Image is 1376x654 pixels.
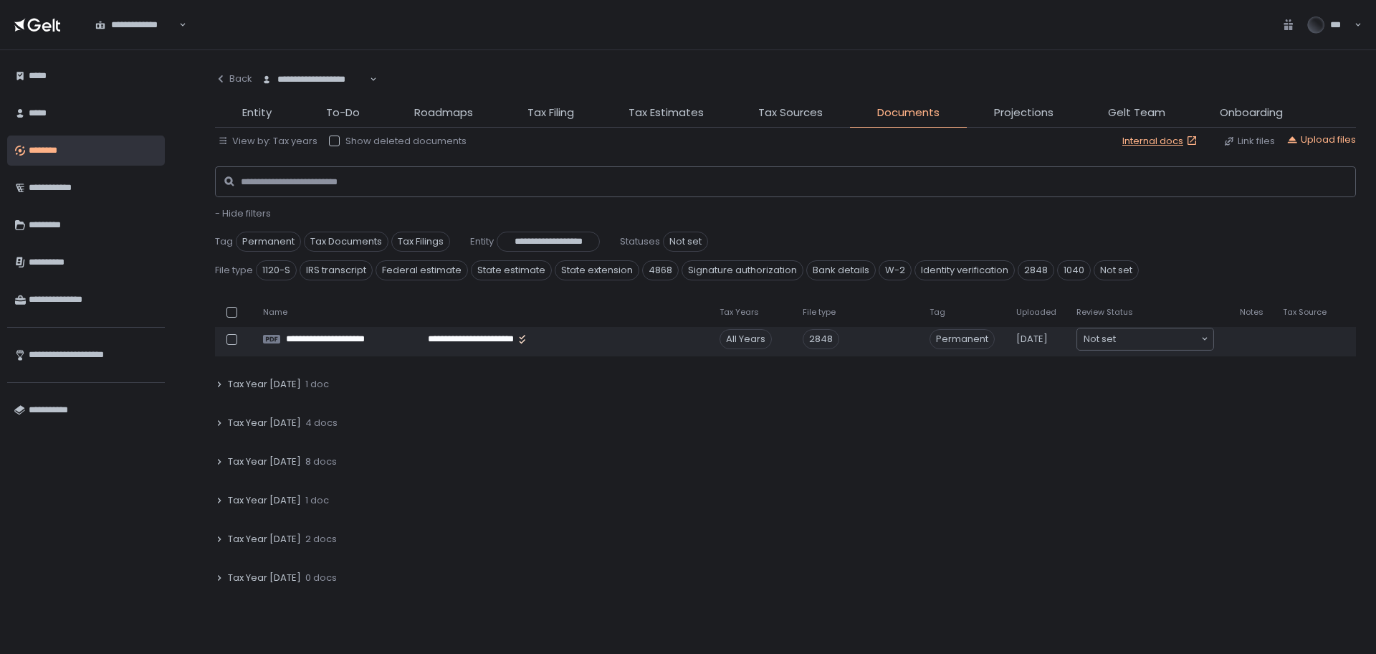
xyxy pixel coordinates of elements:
[228,572,301,584] span: Tax Year [DATE]
[1094,260,1139,280] span: Not set
[806,260,876,280] span: Bank details
[877,105,940,121] span: Documents
[215,235,233,248] span: Tag
[555,260,639,280] span: State extension
[304,232,388,252] span: Tax Documents
[1016,333,1048,346] span: [DATE]
[218,135,317,148] button: View by: Tax years
[1286,133,1356,146] button: Upload files
[228,533,301,546] span: Tax Year [DATE]
[1016,307,1056,318] span: Uploaded
[720,329,772,349] div: All Years
[215,65,252,93] button: Back
[1223,135,1275,148] button: Link files
[228,378,301,391] span: Tax Year [DATE]
[682,260,803,280] span: Signature authorization
[414,105,473,121] span: Roadmaps
[86,10,186,40] div: Search for option
[305,455,337,468] span: 8 docs
[720,307,759,318] span: Tax Years
[1220,105,1283,121] span: Onboarding
[305,417,338,430] span: 4 docs
[300,260,373,280] span: IRS transcript
[1076,307,1133,318] span: Review Status
[994,105,1053,121] span: Projections
[228,417,301,430] span: Tax Year [DATE]
[263,307,287,318] span: Name
[236,232,301,252] span: Permanent
[1283,307,1327,318] span: Tax Source
[1077,328,1213,350] div: Search for option
[803,307,836,318] span: File type
[1122,135,1200,148] a: Internal docs
[879,260,912,280] span: W-2
[1240,307,1263,318] span: Notes
[376,260,468,280] span: Federal estimate
[930,329,995,349] span: Permanent
[1084,332,1116,346] span: Not set
[252,65,377,95] div: Search for option
[663,232,708,252] span: Not set
[215,264,253,277] span: File type
[228,494,301,507] span: Tax Year [DATE]
[1057,260,1091,280] span: 1040
[930,307,945,318] span: Tag
[1018,260,1054,280] span: 2848
[305,494,329,507] span: 1 doc
[215,207,271,220] span: - Hide filters
[1108,105,1165,121] span: Gelt Team
[629,105,704,121] span: Tax Estimates
[470,235,494,248] span: Entity
[620,235,660,248] span: Statuses
[177,18,178,32] input: Search for option
[305,572,337,584] span: 0 docs
[242,105,272,121] span: Entity
[914,260,1015,280] span: Identity verification
[1116,332,1200,346] input: Search for option
[527,105,574,121] span: Tax Filing
[228,455,301,468] span: Tax Year [DATE]
[305,533,337,546] span: 2 docs
[215,72,252,85] div: Back
[215,207,271,220] button: - Hide filters
[326,105,360,121] span: To-Do
[256,260,297,280] span: 1120-S
[803,329,839,349] div: 2848
[305,378,329,391] span: 1 doc
[391,232,450,252] span: Tax Filings
[471,260,552,280] span: State estimate
[642,260,679,280] span: 4868
[758,105,823,121] span: Tax Sources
